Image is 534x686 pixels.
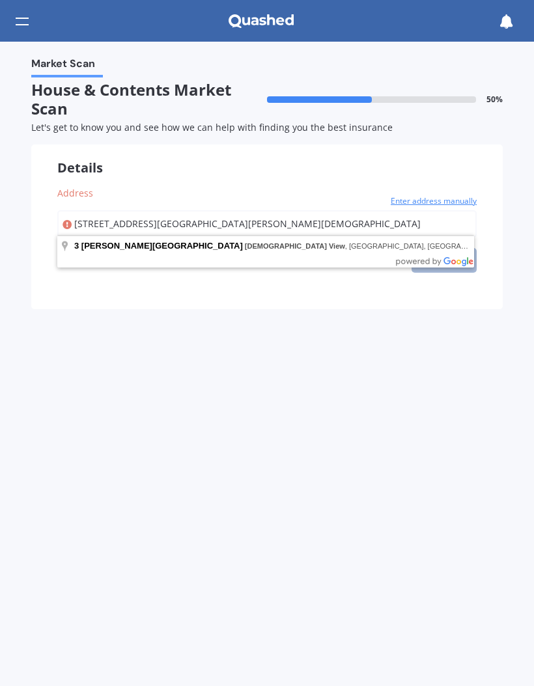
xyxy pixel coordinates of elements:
span: Address [57,187,93,199]
span: Let's get to know you and see how we can help with finding you the best insurance [31,121,393,133]
span: Enter address manually [391,195,477,208]
span: Market Scan [31,57,95,75]
span: [PERSON_NAME][GEOGRAPHIC_DATA] [81,241,243,251]
span: 3 [74,241,79,251]
span: House & Contents Market Scan [31,81,267,118]
input: Enter address [57,210,477,238]
span: [DEMOGRAPHIC_DATA] View [245,242,345,250]
div: Details [31,144,503,176]
span: , [GEOGRAPHIC_DATA], [GEOGRAPHIC_DATA] [245,242,502,250]
span: 50 % [486,95,503,104]
div: Select a match from the address list [57,234,188,245]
